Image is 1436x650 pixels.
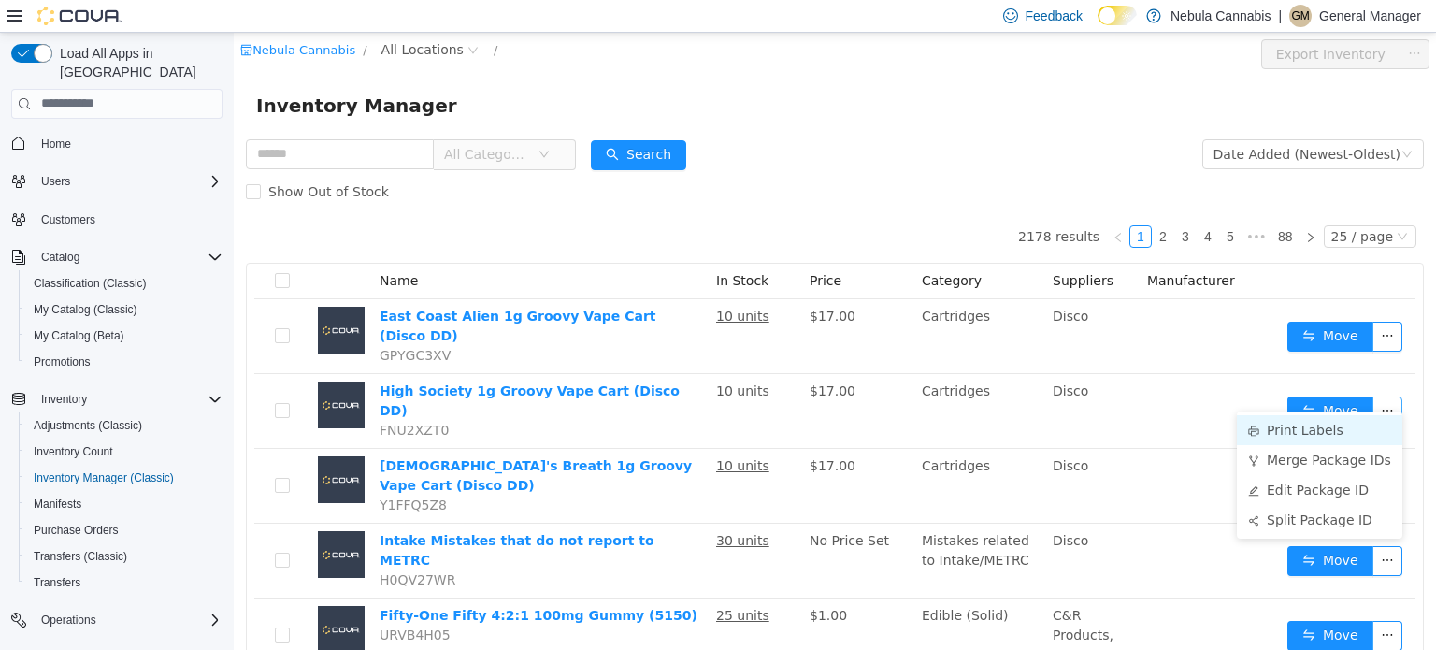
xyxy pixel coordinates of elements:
[19,296,230,323] button: My Catalog (Classic)
[26,493,223,515] span: Manifests
[26,571,223,594] span: Transfers
[19,465,230,491] button: Inventory Manager (Classic)
[482,500,536,515] u: 30 units
[681,416,811,491] td: Cartridges
[4,607,230,633] button: Operations
[41,137,71,152] span: Home
[784,193,866,215] li: 2178 results
[873,193,896,215] li: Previous Page
[1098,194,1159,214] div: 25 / page
[41,174,70,189] span: Users
[146,595,217,610] span: URVB4H05
[19,439,230,465] button: Inventory Count
[985,193,1008,215] li: 5
[913,240,1001,255] span: Manufacturer
[146,351,446,385] a: High Society 1g Groovy Vape Cart (Disco DD)
[1066,193,1088,215] li: Next Page
[26,298,145,321] a: My Catalog (Classic)
[26,351,98,373] a: Promotions
[482,240,535,255] span: In Stock
[482,351,536,366] u: 10 units
[1278,5,1282,27] p: |
[26,571,88,594] a: Transfers
[260,10,264,24] span: /
[41,613,96,628] span: Operations
[26,545,223,568] span: Transfers (Classic)
[19,491,230,517] button: Manifests
[1139,289,1169,319] button: icon: ellipsis
[980,108,1167,136] div: Date Added (Newest-Oldest)
[34,246,87,268] button: Catalog
[34,170,78,193] button: Users
[1071,199,1083,210] i: icon: right
[941,193,963,215] li: 3
[34,549,127,564] span: Transfers (Classic)
[1014,423,1026,434] i: icon: fork
[19,270,230,296] button: Classification (Classic)
[1003,412,1169,442] li: Merge Package IDs
[4,130,230,157] button: Home
[34,302,137,317] span: My Catalog (Classic)
[1291,5,1309,27] span: GM
[26,467,181,489] a: Inventory Manager (Classic)
[305,116,316,129] i: icon: down
[26,441,121,463] a: Inventory Count
[1166,7,1196,36] button: icon: ellipsis
[819,575,880,629] span: C&R Products, LLC
[576,426,622,441] span: $17.00
[34,418,142,433] span: Adjustments (Classic)
[34,470,174,485] span: Inventory Manager (Classic)
[482,426,536,441] u: 10 units
[26,325,132,347] a: My Catalog (Beta)
[26,298,223,321] span: My Catalog (Classic)
[26,325,223,347] span: My Catalog (Beta)
[576,351,622,366] span: $17.00
[22,58,235,88] span: Inventory Manager
[964,194,984,214] a: 4
[1054,513,1140,543] button: icon: swapMove
[146,500,421,535] a: Intake Mistakes that do not report to METRC
[19,412,230,439] button: Adjustments (Classic)
[146,315,217,330] span: GPYGC3XV
[681,566,811,641] td: Edible (Solid)
[357,108,452,137] button: icon: searchSearch
[146,540,222,555] span: H0QV27WR
[681,491,811,566] td: Mistakes related to Intake/METRC
[1027,7,1167,36] button: Export Inventory
[41,392,87,407] span: Inventory
[1014,483,1026,494] i: icon: share-alt
[34,388,94,411] button: Inventory
[19,323,230,349] button: My Catalog (Beta)
[84,573,131,620] img: Fifty-One Fifty 4:2:1 100mg Gummy (5150) placeholder
[34,609,223,631] span: Operations
[1098,6,1137,25] input: Dark Mode
[19,349,230,375] button: Promotions
[34,523,119,538] span: Purchase Orders
[146,426,458,460] a: [DEMOGRAPHIC_DATA]'s Breath 1g Groovy Vape Cart (Disco DD)
[4,244,230,270] button: Catalog
[26,272,154,295] a: Classification (Classic)
[576,240,608,255] span: Price
[986,194,1007,214] a: 5
[7,11,19,23] i: icon: shop
[1289,5,1312,27] div: General Manager
[26,519,223,542] span: Purchase Orders
[576,575,613,590] span: $1.00
[26,545,135,568] a: Transfers (Classic)
[1003,472,1169,502] li: Split Package ID
[4,168,230,195] button: Users
[576,500,655,515] span: No Price Set
[819,351,854,366] span: Disco
[19,543,230,570] button: Transfers (Classic)
[919,194,940,214] a: 2
[576,276,622,291] span: $17.00
[34,388,223,411] span: Inventory
[26,519,126,542] a: Purchase Orders
[34,132,223,155] span: Home
[819,500,854,515] span: Disco
[34,444,113,459] span: Inventory Count
[1038,193,1066,215] li: 88
[84,498,131,545] img: Intake Mistakes that do not report to METRC placeholder
[19,570,230,596] button: Transfers
[146,465,213,480] span: Y1FFQ5Z8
